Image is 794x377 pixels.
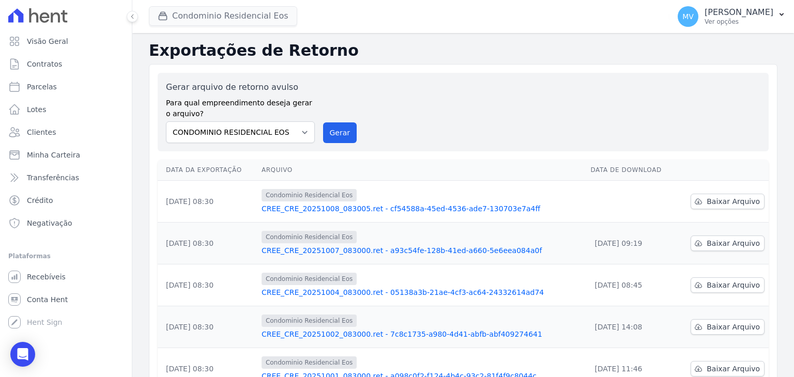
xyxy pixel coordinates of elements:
a: Clientes [4,122,128,143]
a: CREE_CRE_20251007_083000.ret - a93c54fe-128b-41ed-a660-5e6eea084a0f [262,245,583,256]
div: Open Intercom Messenger [10,342,35,367]
span: Visão Geral [27,36,68,46]
a: Baixar Arquivo [691,235,765,251]
a: CREE_CRE_20251008_083005.ret - cf54588a-45ed-4536-ade7-130703e7a4ff [262,203,583,214]
th: Data de Download [586,160,676,181]
span: MV [682,13,694,20]
a: Recebíveis [4,266,128,287]
span: Recebíveis [27,272,66,282]
td: [DATE] 08:30 [158,223,257,264]
a: Minha Carteira [4,145,128,165]
span: Transferências [27,172,79,183]
span: Baixar Arquivo [707,322,760,332]
a: CREE_CRE_20251004_083000.ret - 05138a3b-21ae-4cf3-ac64-24332614ad74 [262,287,583,297]
a: Transferências [4,167,128,188]
td: [DATE] 09:19 [586,223,676,264]
span: Crédito [27,195,53,206]
span: Condominio Residencial Eos [262,315,357,327]
h2: Exportações de Retorno [149,41,777,60]
a: Parcelas [4,76,128,97]
label: Gerar arquivo de retorno avulso [166,81,315,93]
p: [PERSON_NAME] [705,7,773,18]
td: [DATE] 08:30 [158,306,257,348]
span: Condominio Residencial Eos [262,273,357,285]
span: Lotes [27,104,47,115]
td: [DATE] 08:45 [586,264,676,306]
td: [DATE] 08:30 [158,181,257,223]
button: Condominio Residencial Eos [149,6,297,26]
span: Baixar Arquivo [707,196,760,207]
span: Baixar Arquivo [707,364,760,374]
span: Parcelas [27,82,57,92]
label: Para qual empreendimento deseja gerar o arquivo? [166,93,315,119]
p: Ver opções [705,18,773,26]
a: Baixar Arquivo [691,277,765,293]
span: Condominio Residencial Eos [262,231,357,243]
th: Arquivo [257,160,587,181]
a: CREE_CRE_20251002_083000.ret - 7c8c1735-a980-4d41-abfb-abf409274641 [262,329,583,339]
a: Crédito [4,190,128,211]
div: Plataformas [8,250,124,262]
a: Lotes [4,99,128,120]
span: Clientes [27,127,56,137]
a: Visão Geral [4,31,128,52]
span: Contratos [27,59,62,69]
button: MV [PERSON_NAME] Ver opções [669,2,794,31]
td: [DATE] 14:08 [586,306,676,348]
a: Negativação [4,213,128,233]
span: Negativação [27,218,72,228]
span: Condominio Residencial Eos [262,189,357,201]
a: Conta Hent [4,289,128,310]
span: Conta Hent [27,294,68,305]
a: Baixar Arquivo [691,361,765,376]
span: Baixar Arquivo [707,280,760,290]
a: Contratos [4,54,128,74]
th: Data da Exportação [158,160,257,181]
span: Baixar Arquivo [707,238,760,248]
button: Gerar [323,122,357,143]
td: [DATE] 08:30 [158,264,257,306]
span: Minha Carteira [27,150,80,160]
a: Baixar Arquivo [691,194,765,209]
a: Baixar Arquivo [691,319,765,335]
span: Condominio Residencial Eos [262,356,357,369]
